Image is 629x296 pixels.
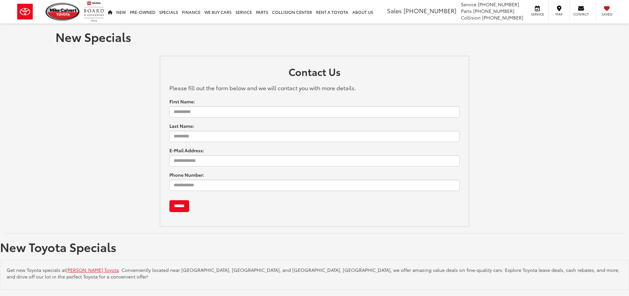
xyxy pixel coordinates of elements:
h2: Contact Us [169,66,460,80]
span: Sales [387,6,402,15]
label: E-Mail Address: [169,147,204,154]
span: Collision [461,14,481,21]
span: [PHONE_NUMBER] [403,6,456,15]
p: Please fill out the form below and we will contact you with more details. [169,84,460,92]
label: Phone Number: [169,171,204,178]
span: [PHONE_NUMBER] [473,8,514,14]
span: Contact [573,12,589,17]
span: Service [530,12,545,17]
span: Service [461,1,476,8]
a: [PERSON_NAME] Toyota [66,267,119,273]
span: Saved [600,12,614,17]
label: First Name: [169,98,195,105]
span: Map [552,12,566,17]
h1: New Specials [55,30,574,43]
span: [PHONE_NUMBER] [482,14,523,21]
p: Get new Toyota specials at . Conveniently located near [GEOGRAPHIC_DATA], [GEOGRAPHIC_DATA], and ... [7,267,622,280]
label: Last Name: [169,123,194,129]
span: [PHONE_NUMBER] [478,1,519,8]
span: Parts [461,8,472,14]
img: Mike Calvert Toyota [46,3,81,21]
